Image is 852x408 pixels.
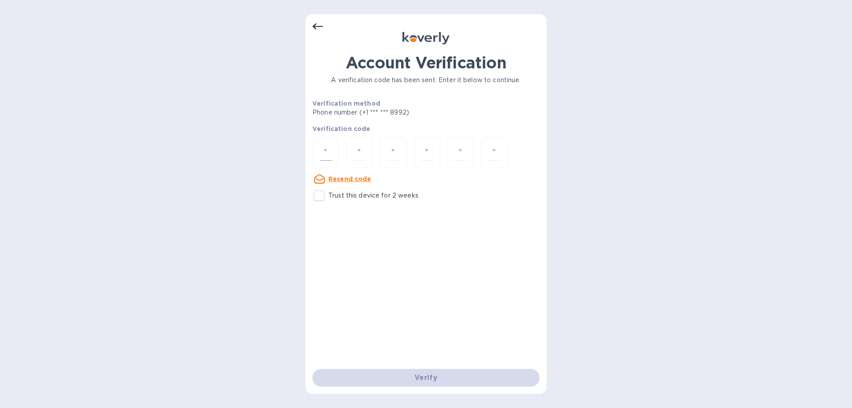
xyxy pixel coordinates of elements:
h1: Account Verification [312,53,540,72]
u: Resend code [328,175,371,182]
b: Verification method [312,100,380,107]
p: Trust this device for 2 weeks [328,191,418,200]
p: Verification code [312,124,540,133]
p: Phone number (+1 *** *** 8992) [312,108,477,117]
p: A verification code has been sent. Enter it below to continue. [312,75,540,85]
